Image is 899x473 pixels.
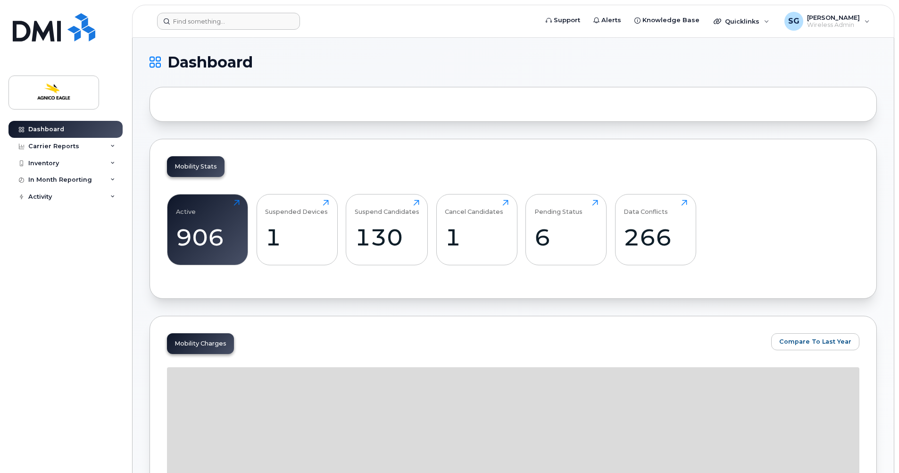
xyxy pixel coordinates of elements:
button: Compare To Last Year [771,333,859,350]
span: Compare To Last Year [779,337,851,346]
a: Pending Status6 [534,200,598,260]
div: Cancel Candidates [445,200,503,215]
div: Pending Status [534,200,583,215]
div: 130 [355,223,419,251]
a: Active906 [176,200,240,260]
div: 1 [445,223,508,251]
a: Data Conflicts266 [624,200,687,260]
a: Cancel Candidates1 [445,200,508,260]
div: 1 [265,223,329,251]
a: Suspend Candidates130 [355,200,419,260]
div: Data Conflicts [624,200,668,215]
div: 6 [534,223,598,251]
div: 906 [176,223,240,251]
div: 266 [624,223,687,251]
div: Active [176,200,196,215]
a: Suspended Devices1 [265,200,329,260]
span: Dashboard [167,55,253,69]
div: Suspend Candidates [355,200,419,215]
div: Suspended Devices [265,200,328,215]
